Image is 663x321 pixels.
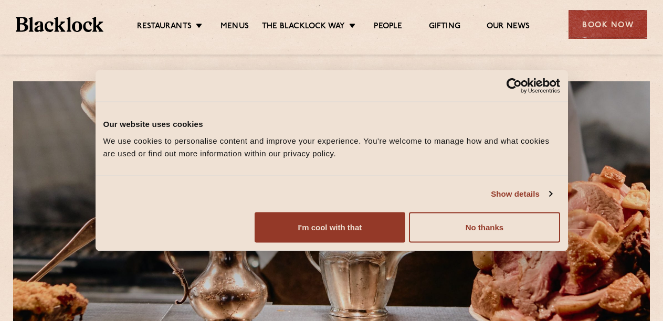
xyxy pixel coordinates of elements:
[103,134,560,159] div: We use cookies to personalise content and improve your experience. You're welcome to manage how a...
[429,22,460,33] a: Gifting
[491,188,552,200] a: Show details
[16,17,103,31] img: BL_Textured_Logo-footer-cropped.svg
[374,22,402,33] a: People
[409,212,560,242] button: No thanks
[569,10,647,39] div: Book Now
[262,22,345,33] a: The Blacklock Way
[137,22,192,33] a: Restaurants
[468,78,560,94] a: Usercentrics Cookiebot - opens in a new window
[255,212,405,242] button: I'm cool with that
[220,22,249,33] a: Menus
[103,118,560,131] div: Our website uses cookies
[487,22,530,33] a: Our News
